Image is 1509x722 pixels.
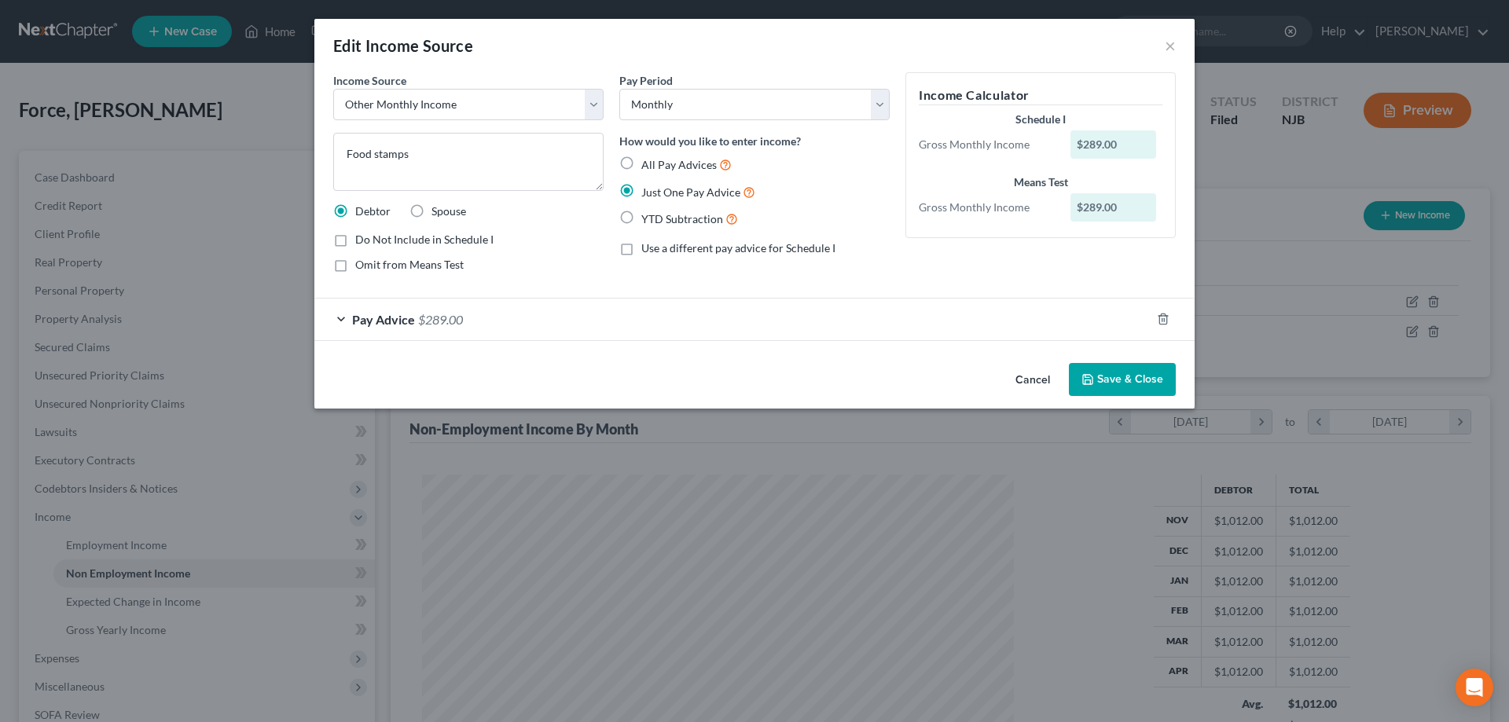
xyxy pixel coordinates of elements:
[1069,363,1176,396] button: Save & Close
[641,212,723,225] span: YTD Subtraction
[919,174,1162,190] div: Means Test
[431,204,466,218] span: Spouse
[1456,669,1493,706] div: Open Intercom Messenger
[1165,36,1176,55] button: ×
[333,35,473,57] div: Edit Income Source
[1003,365,1063,396] button: Cancel
[355,233,494,246] span: Do Not Include in Schedule I
[355,258,464,271] span: Omit from Means Test
[641,241,835,255] span: Use a different pay advice for Schedule I
[418,312,463,327] span: $289.00
[1070,130,1157,159] div: $289.00
[333,74,406,87] span: Income Source
[641,185,740,199] span: Just One Pay Advice
[355,204,391,218] span: Debtor
[911,137,1063,152] div: Gross Monthly Income
[1070,193,1157,222] div: $289.00
[352,312,415,327] span: Pay Advice
[919,112,1162,127] div: Schedule I
[911,200,1063,215] div: Gross Monthly Income
[619,133,801,149] label: How would you like to enter income?
[619,72,673,89] label: Pay Period
[641,158,717,171] span: All Pay Advices
[919,86,1162,105] h5: Income Calculator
